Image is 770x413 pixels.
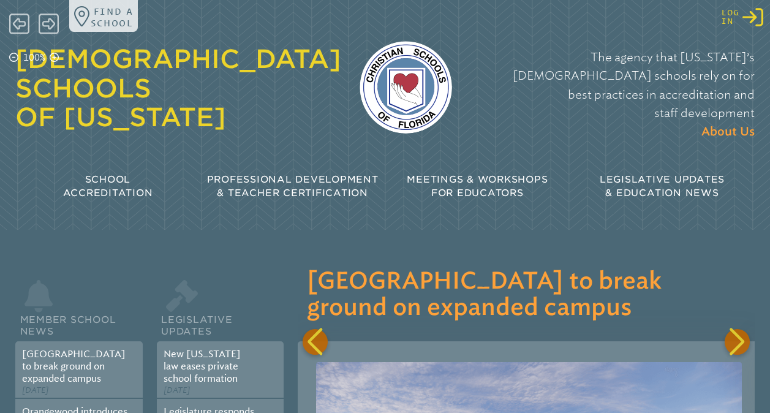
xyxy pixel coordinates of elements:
h2: Legislative Updates [157,300,284,341]
span: [DATE] [164,385,190,395]
span: [DATE] [22,385,48,395]
span: Forward [39,12,59,36]
span: Meetings & Workshops for Educators [407,174,548,199]
a: [GEOGRAPHIC_DATA] to break ground on expanded campus [22,349,126,384]
span: Legislative Updates & Education News [600,174,725,199]
p: 100% [21,51,48,65]
h3: [GEOGRAPHIC_DATA] to break ground on expanded campus [307,269,751,322]
span: Professional Development & Teacher Certification [207,174,379,199]
div: Previous slide [303,329,328,354]
span: Log in [722,9,740,27]
span: Back [9,12,29,36]
h2: Member School News [15,300,143,341]
span: About Us [701,126,755,138]
a: New [US_STATE] law eases private school formation [164,349,241,384]
div: Next slide [725,329,750,354]
p: Find a school [91,6,133,29]
span: School Accreditation [63,174,153,199]
span: The agency that [US_STATE]’s [DEMOGRAPHIC_DATA] schools rely on for best practices in accreditati... [513,50,755,120]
